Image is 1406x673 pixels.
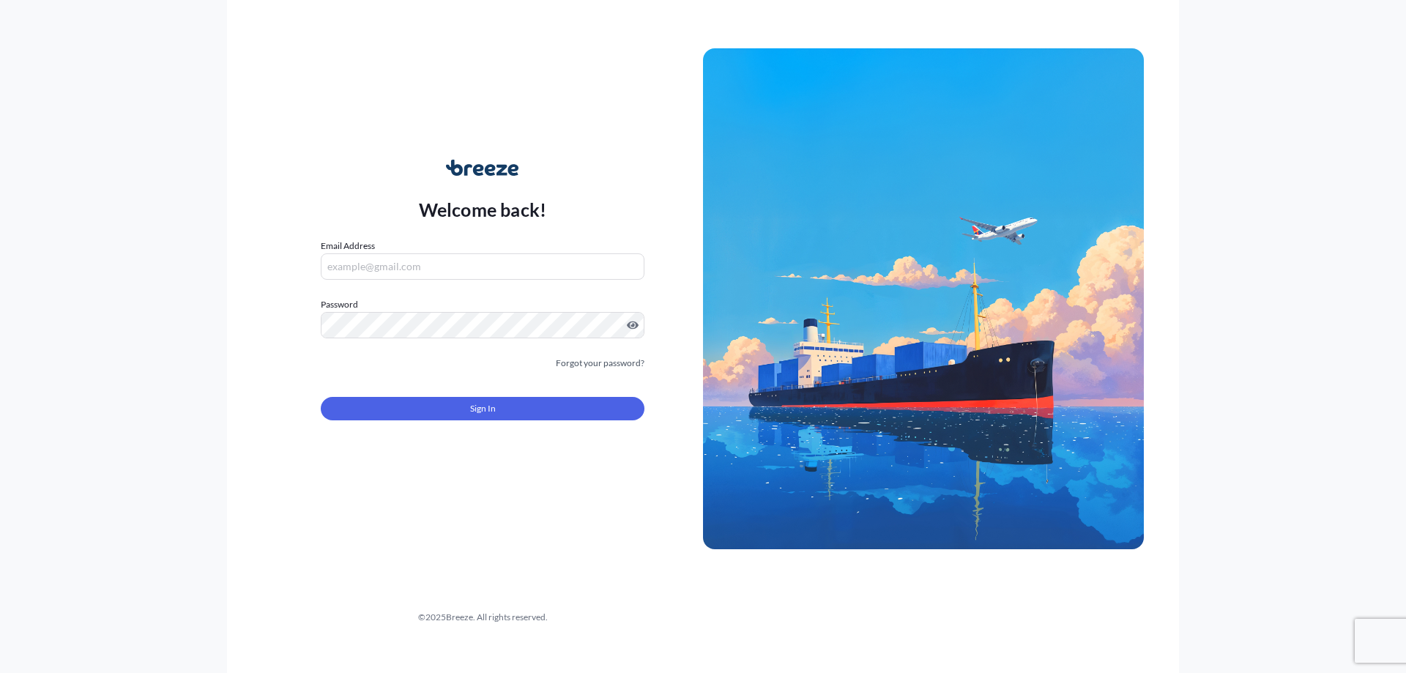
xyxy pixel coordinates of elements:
[321,297,644,312] label: Password
[321,253,644,280] input: example@gmail.com
[262,610,703,625] div: © 2025 Breeze. All rights reserved.
[703,48,1144,549] img: Ship illustration
[627,319,639,331] button: Show password
[321,397,644,420] button: Sign In
[419,198,547,221] p: Welcome back!
[470,401,496,416] span: Sign In
[321,239,375,253] label: Email Address
[556,356,644,371] a: Forgot your password?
